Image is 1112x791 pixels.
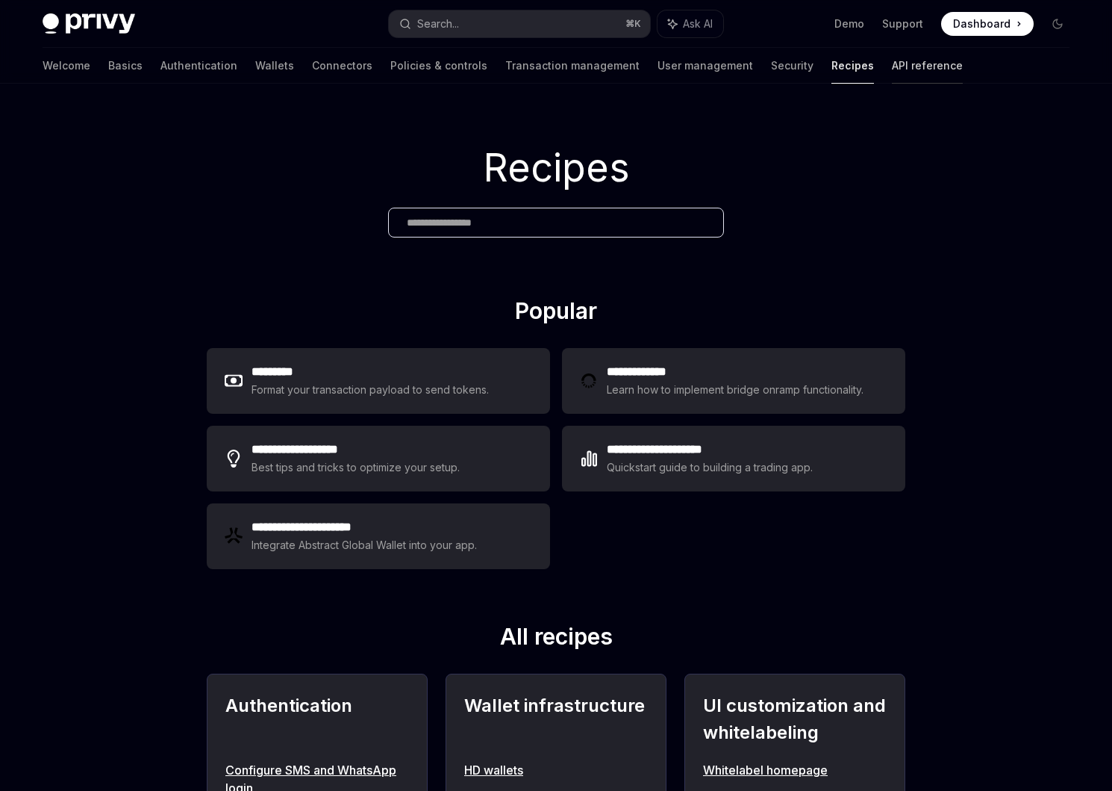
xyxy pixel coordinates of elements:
a: Basics [108,48,143,84]
div: Learn how to implement bridge onramp functionality. [607,381,868,399]
a: Demo [834,16,864,31]
div: Integrate Abstract Global Wallet into your app. [252,536,478,554]
span: ⌘ K [625,18,641,30]
a: Dashboard [941,12,1034,36]
h2: Wallet infrastructure [464,692,648,746]
h2: All recipes [207,623,905,656]
img: dark logo [43,13,135,34]
div: Format your transaction payload to send tokens. [252,381,490,399]
div: Search... [417,15,459,33]
span: Dashboard [953,16,1011,31]
button: Search...⌘K [389,10,650,37]
div: Quickstart guide to building a trading app. [607,459,813,477]
a: Security [771,48,813,84]
a: Connectors [312,48,372,84]
a: **** **** ***Learn how to implement bridge onramp functionality. [562,348,905,414]
a: Wallets [255,48,294,84]
button: Toggle dark mode [1046,12,1069,36]
h2: Popular [207,297,905,330]
a: Policies & controls [390,48,487,84]
button: Ask AI [657,10,723,37]
a: Whitelabel homepage [703,761,887,779]
a: **** ****Format your transaction payload to send tokens. [207,348,550,414]
a: API reference [892,48,963,84]
h2: UI customization and whitelabeling [703,692,887,746]
a: User management [657,48,753,84]
a: Transaction management [505,48,640,84]
a: Recipes [831,48,874,84]
div: Best tips and tricks to optimize your setup. [252,459,462,477]
a: HD wallets [464,761,648,779]
a: Support [882,16,923,31]
a: Welcome [43,48,90,84]
span: Ask AI [683,16,713,31]
h2: Authentication [225,692,409,746]
a: Authentication [160,48,237,84]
